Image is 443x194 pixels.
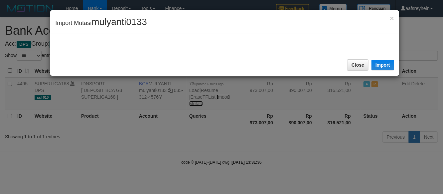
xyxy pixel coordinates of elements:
button: Close [347,59,369,71]
button: Import [371,60,394,70]
button: Close [390,15,394,22]
span: mulyanti0133 [91,17,147,27]
span: Import Mutasi [55,20,147,26]
span: × [390,14,394,22]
